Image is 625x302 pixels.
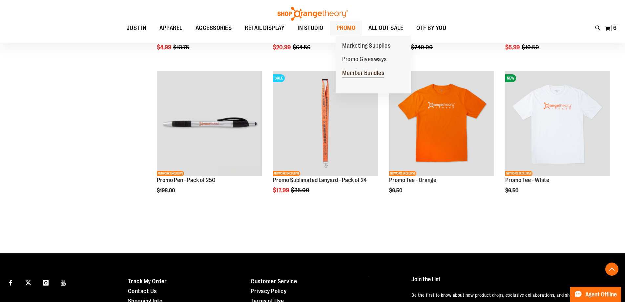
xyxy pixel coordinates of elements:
span: $6.50 [505,188,519,194]
span: JUST IN [127,21,147,35]
div: product [502,68,614,210]
span: ACCESSORIES [196,21,232,35]
span: $17.99 [273,187,290,194]
span: IN STUDIO [298,21,323,35]
a: Product image for Pen - Pack of 250NETWORK EXCLUSIVE [157,71,262,177]
a: Promo Sublimated Lanyard - Pack of 24 [273,177,367,183]
span: SALE [273,74,285,82]
img: Product image for Orange Promo Tee [389,71,494,176]
a: Visit our Instagram page [40,276,52,288]
span: Agent Offline [585,291,617,298]
img: Shop Orangetheory [277,7,349,21]
span: $64.56 [293,44,311,51]
img: Product image for Sublimated Lanyard - Pack of 24 [273,71,378,176]
span: Promo Giveaways [342,56,387,64]
span: NETWORK EXCLUSIVE [157,171,184,176]
a: Product image for Orange Promo TeeNEWNETWORK EXCLUSIVE [389,71,494,177]
span: 6 [613,25,616,31]
span: NETWORK EXCLUSIVE [505,171,532,176]
span: PROMO [337,21,356,35]
a: Product image for Sublimated Lanyard - Pack of 24SALENETWORK EXCLUSIVE [273,71,378,177]
a: Promo Pen - Pack of 250 [157,177,216,183]
span: NETWORK EXCLUSIVE [389,171,416,176]
img: Product image for White Promo Tee [505,71,610,176]
span: $240.00 [411,44,434,51]
a: Promo Tee - White [505,177,549,183]
span: ALL OUT SALE [368,21,403,35]
span: $5.99 [505,44,521,51]
a: Product image for White Promo TeeNEWNETWORK EXCLUSIVE [505,71,610,177]
span: Member Bundles [342,70,384,78]
p: Be the first to know about new product drops, exclusive collaborations, and shopping events! [411,292,610,298]
span: $13.75 [173,44,190,51]
span: $198.00 [157,188,176,194]
span: NETWORK EXCLUSIVE [273,171,300,176]
span: $4.99 [157,44,172,51]
span: RETAIL DISPLAY [245,21,284,35]
a: Promo Tee - Orange [389,177,436,183]
a: Customer Service [251,278,297,285]
div: product [270,68,381,210]
button: Agent Offline [570,287,621,302]
a: Visit our X page [23,276,34,288]
img: Product image for Pen - Pack of 250 [157,71,262,176]
a: Track My Order [128,278,167,285]
a: Visit our Facebook page [5,276,16,288]
button: Back To Top [605,263,618,276]
span: $20.99 [273,44,292,51]
span: OTF BY YOU [416,21,446,35]
span: $10.50 [522,44,540,51]
a: Privacy Policy [251,288,286,294]
div: product [154,68,265,210]
span: NEW [505,74,516,82]
h4: Join the List [411,276,610,289]
div: product [386,68,497,210]
span: $6.50 [389,188,403,194]
a: Visit our Youtube page [58,276,69,288]
span: Marketing Supplies [342,42,390,51]
span: APPAREL [159,21,182,35]
a: Contact Us [128,288,157,294]
span: $35.00 [291,187,310,194]
img: Twitter [25,280,31,286]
